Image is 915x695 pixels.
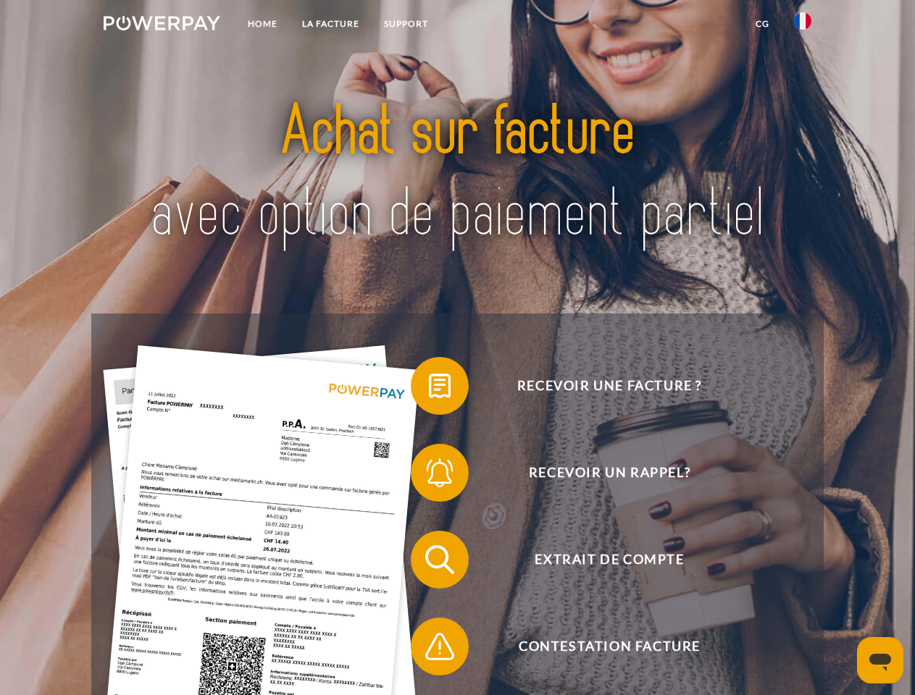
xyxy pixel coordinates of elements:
span: Contestation Facture [432,618,787,675]
img: qb_warning.svg [422,628,458,665]
a: CG [743,11,782,37]
img: qb_bill.svg [422,368,458,404]
img: title-powerpay_fr.svg [138,69,777,277]
a: Support [372,11,440,37]
span: Recevoir une facture ? [432,357,787,415]
span: Recevoir un rappel? [432,444,787,502]
img: logo-powerpay-white.svg [104,16,220,30]
img: fr [794,12,811,30]
img: qb_search.svg [422,542,458,578]
iframe: Bouton de lancement de la fenêtre de messagerie [857,637,903,683]
button: Extrait de compte [411,531,787,589]
a: Home [235,11,290,37]
span: Extrait de compte [432,531,787,589]
button: Recevoir une facture ? [411,357,787,415]
a: LA FACTURE [290,11,372,37]
button: Recevoir un rappel? [411,444,787,502]
button: Contestation Facture [411,618,787,675]
img: qb_bell.svg [422,455,458,491]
